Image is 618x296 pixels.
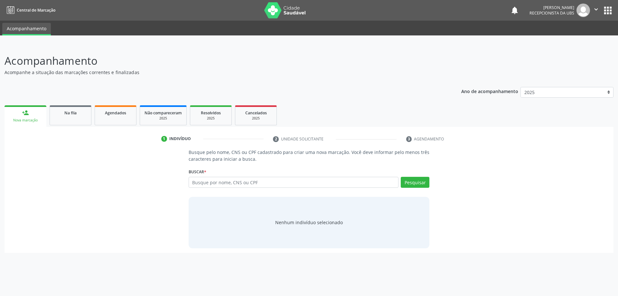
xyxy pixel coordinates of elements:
span: Agendados [105,110,126,116]
button: Pesquisar [401,177,429,188]
button: apps [602,5,613,16]
div: person_add [22,109,29,116]
span: Na fila [64,110,77,116]
i:  [593,6,600,13]
div: Indivíduo [169,136,191,142]
p: Busque pelo nome, CNS ou CPF cadastrado para criar uma nova marcação. Você deve informar pelo men... [189,149,430,162]
p: Ano de acompanhamento [461,87,518,95]
p: Acompanhamento [5,53,431,69]
input: Busque por nome, CNS ou CPF [189,177,399,188]
a: Central de Marcação [5,5,55,15]
div: 1 [161,136,167,142]
label: Buscar [189,167,206,177]
span: Cancelados [245,110,267,116]
p: Acompanhe a situação das marcações correntes e finalizadas [5,69,431,76]
a: Acompanhamento [2,23,51,35]
div: Nova marcação [9,118,42,123]
button: notifications [510,6,519,15]
span: Resolvidos [201,110,221,116]
span: Central de Marcação [17,7,55,13]
div: 2025 [145,116,182,121]
button:  [590,4,602,17]
div: 2025 [195,116,227,121]
div: Nenhum indivíduo selecionado [275,219,343,226]
div: [PERSON_NAME] [529,5,574,10]
span: Não compareceram [145,110,182,116]
span: Recepcionista da UBS [529,10,574,16]
img: img [576,4,590,17]
div: 2025 [240,116,272,121]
